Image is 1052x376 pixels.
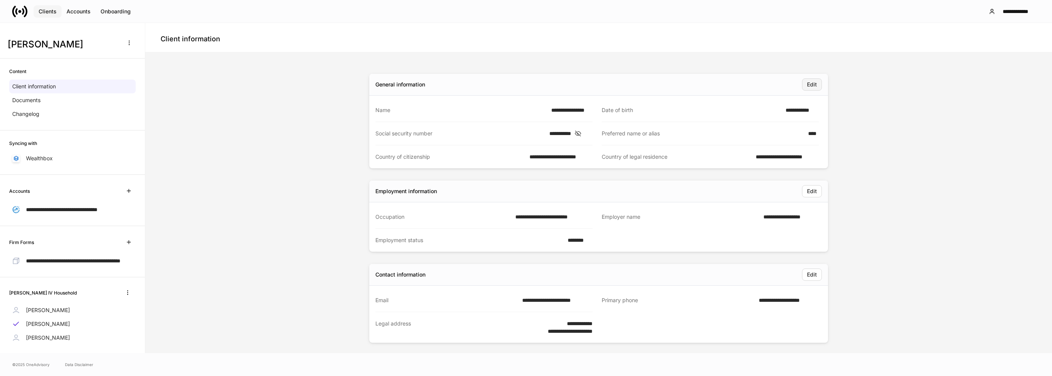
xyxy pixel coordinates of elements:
div: Date of birth [602,106,781,114]
a: Documents [9,93,136,107]
a: [PERSON_NAME] [9,331,136,345]
div: Employment information [375,187,437,195]
button: Edit [802,78,822,91]
p: [PERSON_NAME] [26,306,70,314]
div: Preferred name or alias [602,130,804,137]
div: Occupation [375,213,511,221]
h6: Accounts [9,187,30,195]
h6: Content [9,68,26,75]
a: Client information [9,80,136,93]
div: Social security number [375,130,545,137]
div: Email [375,296,518,304]
div: Country of legal residence [602,153,751,161]
h3: [PERSON_NAME] [8,38,118,50]
span: © 2025 OneAdvisory [12,361,50,368]
div: Employment status [375,236,563,244]
p: Changelog [12,110,39,118]
div: Onboarding [101,9,131,14]
div: Edit [807,272,817,277]
div: Edit [807,82,817,87]
a: [PERSON_NAME] [9,303,136,317]
div: Primary phone [602,296,754,304]
button: Clients [34,5,62,18]
p: [PERSON_NAME] [26,334,70,342]
div: Country of citizenship [375,153,525,161]
button: Onboarding [96,5,136,18]
p: Wealthbox [26,155,53,162]
h6: Firm Forms [9,239,34,246]
p: Client information [12,83,56,90]
h6: Syncing with [9,140,37,147]
div: Employer name [602,213,759,221]
div: Legal address [375,320,520,335]
button: Edit [802,269,822,281]
h4: Client information [161,34,220,44]
a: Changelog [9,107,136,121]
a: Wealthbox [9,151,136,165]
a: Data Disclaimer [65,361,93,368]
div: Contact information [375,271,425,278]
p: [PERSON_NAME] [26,320,70,328]
div: Clients [39,9,57,14]
button: Edit [802,185,822,197]
div: Edit [807,189,817,194]
p: Documents [12,96,41,104]
div: Name [375,106,547,114]
div: Accounts [67,9,91,14]
h6: [PERSON_NAME] IV Household [9,289,77,296]
button: Accounts [62,5,96,18]
a: [PERSON_NAME] [9,317,136,331]
div: General information [375,81,425,88]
